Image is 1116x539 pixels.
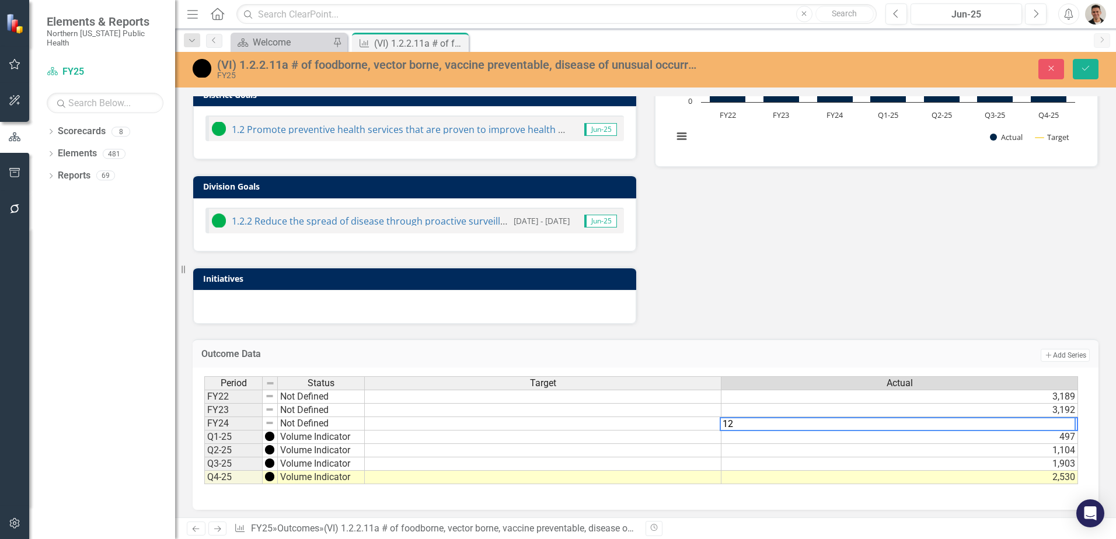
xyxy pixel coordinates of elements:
span: Period [221,378,247,388]
div: 69 [96,171,115,181]
img: wGx2qEnQ2cMDAAAAABJRU5ErkJggg== [265,472,274,481]
td: FY23 [204,404,263,417]
button: Search [815,6,874,22]
button: Show Actual [990,132,1023,142]
td: Not Defined [278,390,365,404]
div: Open Intercom Messenger [1076,499,1104,527]
a: Reports [58,169,90,183]
div: FY25 [217,71,700,80]
a: Scorecards [58,125,106,138]
text: FY24 [826,110,843,120]
div: » » [234,522,637,535]
img: On Target [212,122,226,136]
small: [DATE] - [DATE] [514,215,570,226]
text: Q2-25 [932,110,952,120]
a: FY25 [251,523,273,534]
img: wGx2qEnQ2cMDAAAAABJRU5ErkJggg== [265,432,274,441]
h3: Outcome Data [201,349,688,359]
text: Q4-25 [1038,110,1059,120]
h3: Division Goals [203,182,630,191]
img: ClearPoint Strategy [6,13,26,33]
a: FY25 [47,65,163,79]
td: 3,192 [721,404,1078,417]
td: FY24 [204,417,263,430]
img: Mike Escobar [1085,3,1106,24]
td: Q3-25 [204,457,263,471]
button: Show Target [1035,132,1070,142]
input: Search ClearPoint... [236,4,877,24]
div: (VI) 1.2.2.11a # of foodborne, vector borne, vaccine preventable, disease of unusual occurrence (... [374,36,466,51]
a: Welcome [233,35,330,50]
text: 0 [688,96,692,106]
img: wGx2qEnQ2cMDAAAAABJRU5ErkJggg== [265,445,274,454]
span: Jun-25 [584,215,617,228]
h3: District Goals [203,90,630,99]
a: 1.2.2 Reduce the spread of disease through proactive surveillance, monitoring and intervention. [232,215,654,228]
text: Q1-25 [878,110,898,120]
td: Q4-25 [204,471,263,484]
div: (VI) 1.2.2.11a # of foodborne, vector borne, vaccine preventable, disease of unusual occurrence (... [324,523,975,534]
td: Volume Indicator [278,444,365,457]
td: 2,530 [721,471,1078,484]
img: 8DAGhfEEPCf229AAAAAElFTkSuQmCC [265,405,274,414]
img: wGx2qEnQ2cMDAAAAABJRU5ErkJggg== [265,459,274,468]
small: Northern [US_STATE] Public Health [47,29,163,48]
td: Q2-25 [204,444,263,457]
td: Not Defined [278,417,365,430]
a: 1.2 Promote preventive health services that are proven to improve health outcomes in the community. [232,123,685,136]
td: Not Defined [278,404,365,417]
td: 1,104 [721,444,1078,457]
span: Status [308,378,334,388]
td: Volume Indicator [278,457,365,471]
button: Add Series [1041,349,1090,362]
text: Q3-25 [985,110,1005,120]
button: Jun-25 [911,3,1022,24]
img: 8DAGhfEEPCf229AAAAAElFTkSuQmCC [265,391,274,401]
span: Elements & Reports [47,15,163,29]
a: Outcomes [277,523,319,534]
span: Actual [887,378,913,388]
td: Volume Indicator [278,471,365,484]
h3: Initiatives [203,274,630,283]
td: FY22 [204,390,263,404]
td: 497 [721,430,1078,444]
div: Jun-25 [915,8,1018,22]
div: 8 [111,127,130,136]
span: Target [530,378,556,388]
text: FY23 [773,110,789,120]
a: Elements [58,147,97,160]
button: View chart menu, Chart [674,128,690,145]
div: 481 [103,149,125,159]
img: 8DAGhfEEPCf229AAAAAElFTkSuQmCC [266,379,275,388]
img: On Target [212,213,226,228]
span: Search [832,9,857,18]
td: Q1-25 [204,430,263,444]
div: Welcome [253,35,330,50]
div: (VI) 1.2.2.11a # of foodborne, vector borne, vaccine preventable, disease of unusual occurrence (... [217,58,700,71]
span: Jun-25 [584,123,617,136]
img: Volume Indicator [193,59,211,78]
input: Search Below... [47,93,163,113]
text: FY22 [720,110,736,120]
td: 1,903 [721,457,1078,471]
img: 8DAGhfEEPCf229AAAAAElFTkSuQmCC [265,418,274,428]
td: 3,189 [721,390,1078,404]
td: Volume Indicator [278,430,365,444]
